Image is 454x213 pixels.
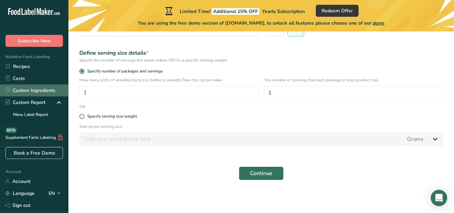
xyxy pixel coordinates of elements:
[5,147,63,159] a: Book a Free Demo
[239,167,284,180] button: Continue
[85,69,163,74] span: Specify number of packages and servings
[5,128,17,133] div: BETA
[18,37,51,44] span: Subscribe Now
[79,123,443,130] p: Add recipe serving size.
[270,26,279,33] span: Yes
[79,49,443,57] div: Define serving size details
[5,35,63,47] button: Subscribe Now
[5,187,35,199] a: Language
[79,132,403,146] input: Type your serving size here
[5,99,46,106] div: Custom Report
[250,169,272,177] span: Continue
[79,57,443,63] div: Specify the number of servings the recipe makes OR Fix a specific serving weight
[164,7,305,15] div: Limited Time!
[316,5,359,17] button: Redeem Offer
[373,20,385,26] span: plans
[322,7,353,14] span: Redeem Offer
[49,189,63,198] div: EN
[431,190,447,206] div: Open Intercom Messenger
[262,8,305,15] span: Yearly Subscription
[75,104,89,110] div: OR
[264,77,443,83] p: The number of servings that each package of your product has.
[212,8,259,15] span: Additional 15% OFF
[79,77,259,83] p: How many units of sealable items (i.e. bottle or packet) Does this recipe make.
[292,26,299,33] span: No
[138,19,385,27] span: You are using the free demo version of [DOMAIN_NAME], to unlock all features please choose one of...
[87,114,137,119] div: Specify serving size weight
